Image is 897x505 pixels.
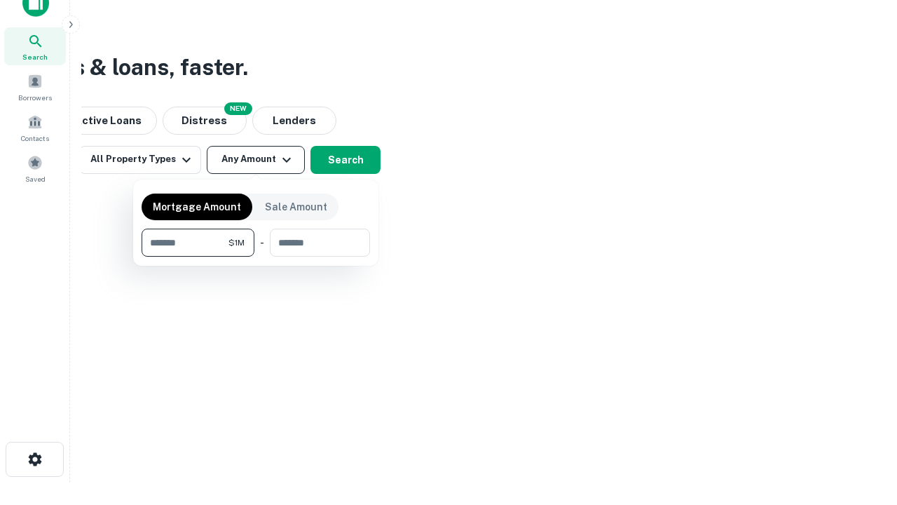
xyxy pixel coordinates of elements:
[827,393,897,460] iframe: Chat Widget
[260,229,264,257] div: -
[265,199,327,215] p: Sale Amount
[228,236,245,249] span: $1M
[153,199,241,215] p: Mortgage Amount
